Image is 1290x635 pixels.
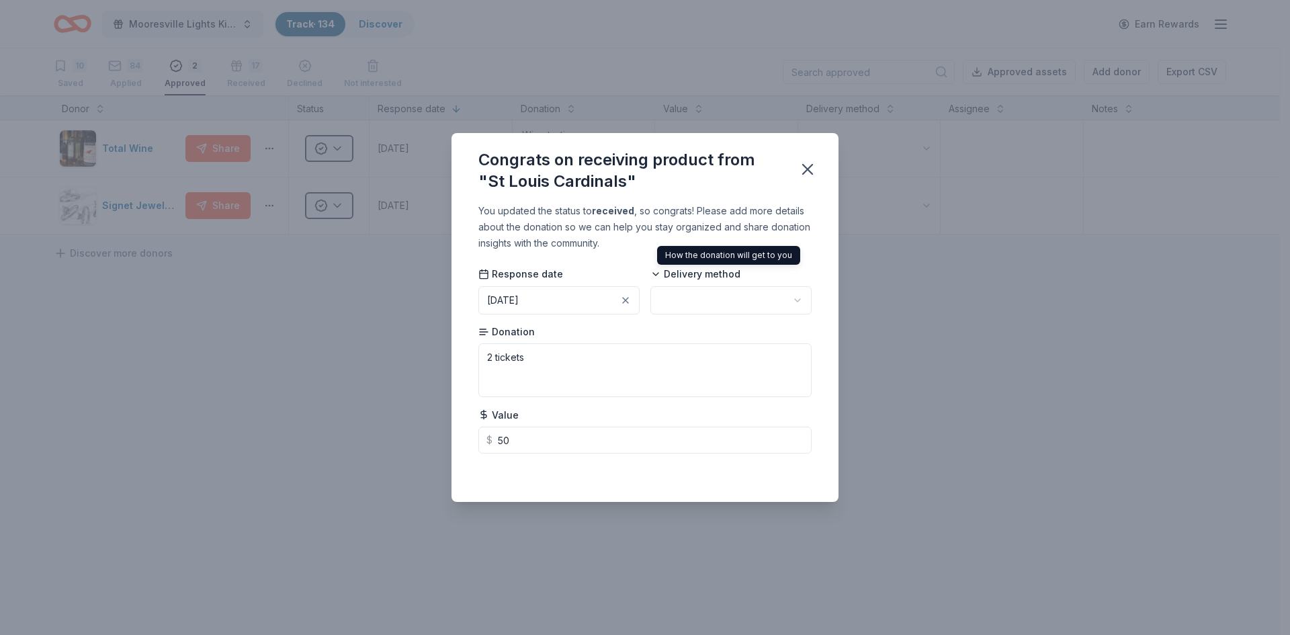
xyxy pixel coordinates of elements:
[657,246,800,265] div: How the donation will get to you
[592,205,634,216] b: received
[478,267,563,281] span: Response date
[487,292,519,308] div: [DATE]
[478,325,535,339] span: Donation
[478,203,812,251] div: You updated the status to , so congrats! Please add more details about the donation so we can hel...
[478,286,640,314] button: [DATE]
[478,343,812,397] textarea: 2 tickets
[478,409,519,422] span: Value
[478,149,782,192] div: Congrats on receiving product from "St Louis Cardinals"
[650,267,740,281] span: Delivery method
